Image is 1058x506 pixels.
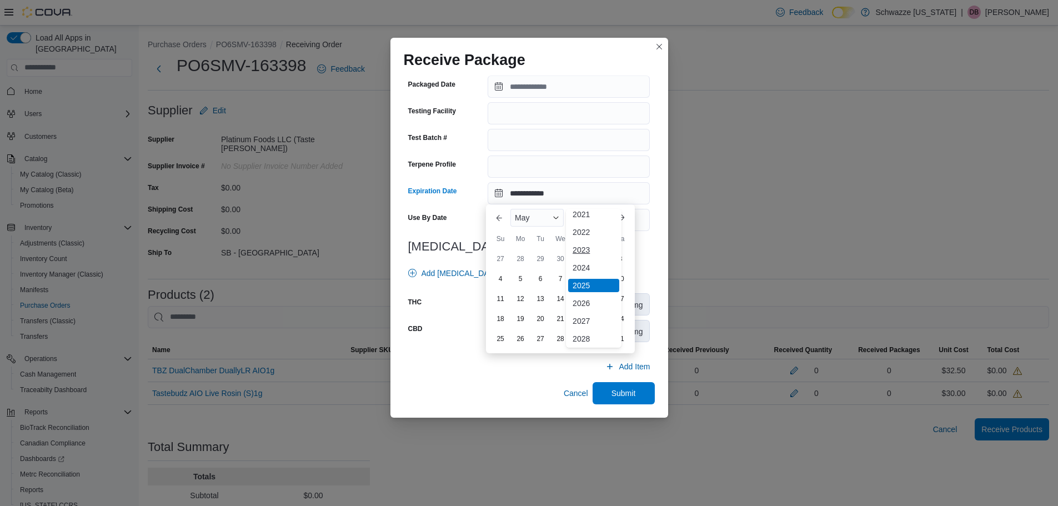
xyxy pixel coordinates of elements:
div: day-21 [551,310,569,328]
button: Next month [613,209,630,227]
div: mg [625,294,649,315]
h1: Receive Package [404,51,525,69]
button: Closes this modal window [653,40,666,53]
label: Testing Facility [408,107,456,116]
label: Use By Date [408,213,447,222]
div: day-27 [492,250,509,268]
button: Cancel [559,382,593,404]
div: 2021 [568,208,619,221]
div: day-6 [531,270,549,288]
label: Test Batch # [408,133,447,142]
div: 2024 [568,261,619,274]
div: day-28 [512,250,529,268]
div: 2025 [568,279,619,292]
div: day-26 [512,330,529,348]
div: 2028 [568,332,619,345]
div: 2027 [568,314,619,328]
div: day-27 [531,330,549,348]
div: day-13 [531,290,549,308]
div: day-11 [492,290,509,308]
div: day-28 [551,330,569,348]
div: day-20 [531,310,549,328]
div: day-18 [492,310,509,328]
h3: [MEDICAL_DATA] [408,240,650,253]
div: Button. Open the month selector. May is currently selected. [510,209,564,227]
label: Packaged Date [408,80,455,89]
div: Mo [512,230,529,248]
div: May, 2025 [490,249,630,349]
div: mg [625,320,649,342]
span: May [515,213,529,222]
div: day-4 [492,270,509,288]
div: day-29 [531,250,549,268]
label: CBD [408,324,423,333]
div: day-25 [492,330,509,348]
button: Add Item [601,355,654,378]
span: Add Item [619,361,650,372]
div: 2026 [568,297,619,310]
span: Add [MEDICAL_DATA] [422,268,500,279]
input: Press the down key to open a popover containing a calendar. [488,76,650,98]
div: 2022 [568,226,619,239]
label: Terpene Profile [408,160,456,169]
div: day-30 [551,250,569,268]
span: Submit [611,388,636,399]
div: day-14 [551,290,569,308]
div: Tu [531,230,549,248]
input: Press the down key to enter a popover containing a calendar. Press the escape key to close the po... [488,182,650,204]
div: day-7 [551,270,569,288]
div: day-19 [512,310,529,328]
button: Previous Month [490,209,508,227]
div: day-5 [512,270,529,288]
label: Expiration Date [408,187,457,196]
button: Submit [593,382,655,404]
div: day-12 [512,290,529,308]
span: Cancel [564,388,588,399]
label: THC [408,298,422,307]
div: 2023 [568,243,619,257]
button: Add [MEDICAL_DATA] [404,262,505,284]
div: Su [492,230,509,248]
div: We [551,230,569,248]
